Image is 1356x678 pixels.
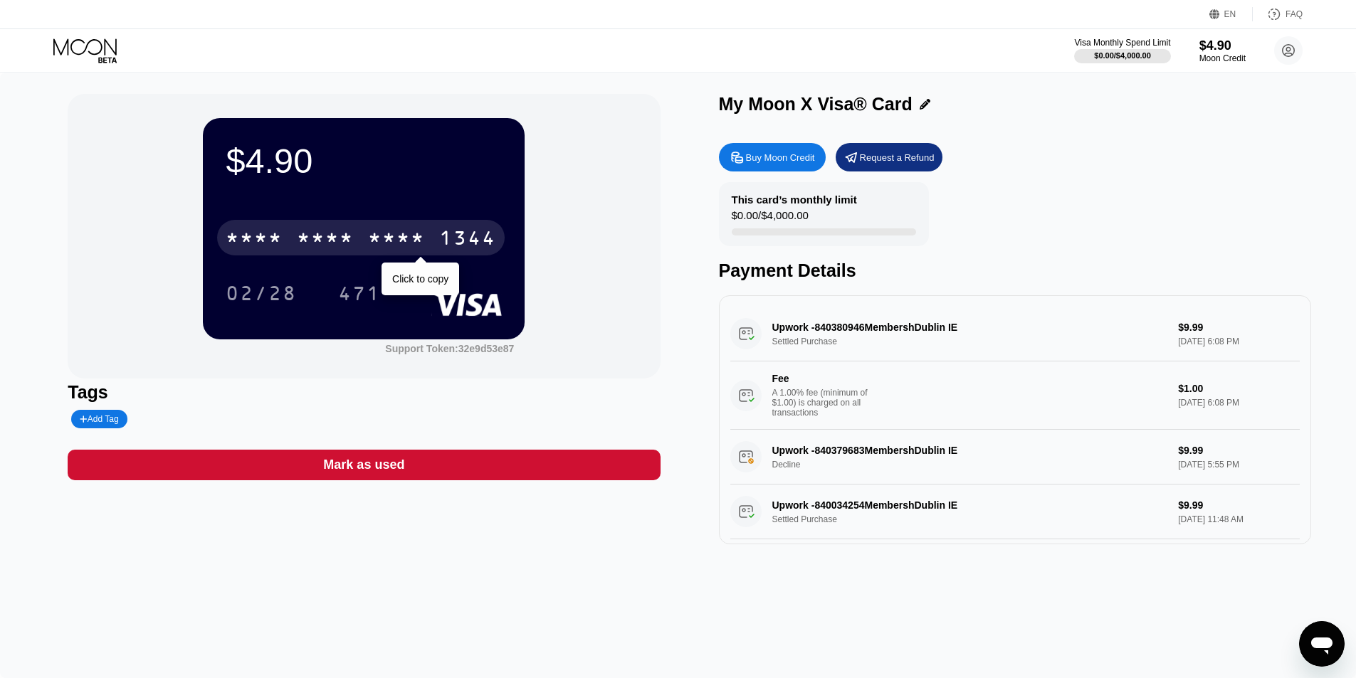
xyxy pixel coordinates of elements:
[732,209,809,228] div: $0.00 / $4,000.00
[385,343,514,354] div: Support Token:32e9d53e87
[719,94,913,115] div: My Moon X Visa® Card
[1178,383,1299,394] div: $1.00
[68,382,660,403] div: Tags
[1074,38,1170,63] div: Visa Monthly Spend Limit$0.00/$4,000.00
[719,260,1311,281] div: Payment Details
[1199,38,1246,53] div: $4.90
[71,410,127,428] div: Add Tag
[1224,9,1236,19] div: EN
[1286,9,1303,19] div: FAQ
[1074,38,1170,48] div: Visa Monthly Spend Limit
[772,388,879,418] div: A 1.00% fee (minimum of $1.00) is charged on all transactions
[323,457,404,473] div: Mark as used
[1209,7,1253,21] div: EN
[1199,38,1246,63] div: $4.90Moon Credit
[385,343,514,354] div: Support Token: 32e9d53e87
[226,284,297,307] div: 02/28
[730,539,1300,608] div: FeeA 1.00% fee (minimum of $1.00) is charged on all transactions$1.00[DATE] 11:48 AM
[392,273,448,285] div: Click to copy
[226,141,502,181] div: $4.90
[1299,621,1345,667] iframe: Button to launch messaging window
[439,228,496,251] div: 1344
[860,152,935,164] div: Request a Refund
[68,450,660,480] div: Mark as used
[215,275,308,311] div: 02/28
[1094,51,1151,60] div: $0.00 / $4,000.00
[732,194,857,206] div: This card’s monthly limit
[1199,53,1246,63] div: Moon Credit
[836,143,942,171] div: Request a Refund
[327,275,391,311] div: 471
[338,284,381,307] div: 471
[80,414,118,424] div: Add Tag
[730,361,1300,430] div: FeeA 1.00% fee (minimum of $1.00) is charged on all transactions$1.00[DATE] 6:08 PM
[746,152,815,164] div: Buy Moon Credit
[1253,7,1303,21] div: FAQ
[719,143,826,171] div: Buy Moon Credit
[772,373,872,384] div: Fee
[1178,398,1299,408] div: [DATE] 6:08 PM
